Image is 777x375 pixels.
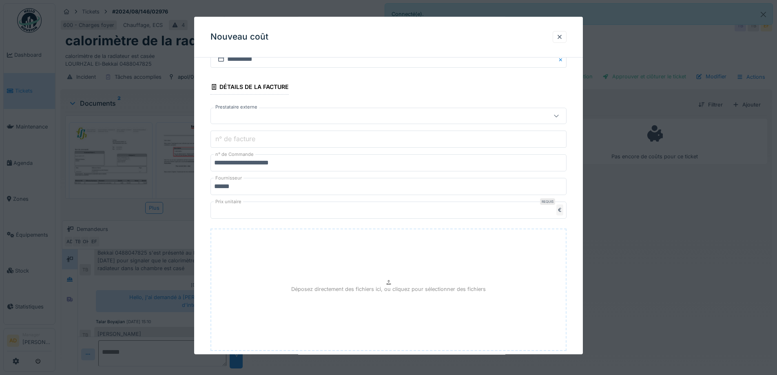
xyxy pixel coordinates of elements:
[558,51,567,68] button: Close
[210,32,268,42] h3: Nouveau coût
[214,151,255,158] label: n° de Commande
[214,175,244,182] label: Fournisseur
[291,285,486,293] p: Déposez directement des fichiers ici, ou cliquez pour sélectionner des fichiers
[556,205,563,216] div: €
[214,104,259,111] label: Prestataire externe
[540,199,555,205] div: Requis
[214,199,243,206] label: Prix unitaire
[210,81,289,95] div: Détails de la facture
[214,134,257,144] label: n° de facture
